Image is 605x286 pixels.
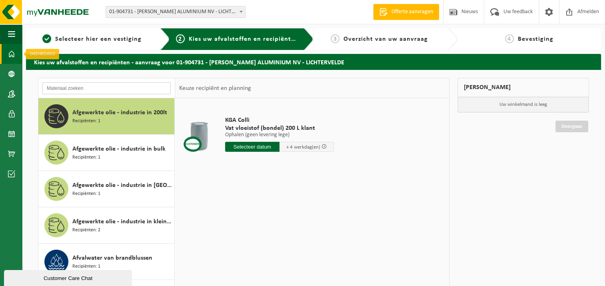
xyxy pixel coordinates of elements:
[38,171,175,207] button: Afgewerkte olie - industrie in [GEOGRAPHIC_DATA] Recipiënten: 1
[106,6,245,18] span: 01-904731 - REMI CLAEYS ALUMINIUM NV - LICHTERVELDE
[55,36,142,42] span: Selecteer hier een vestiging
[72,108,167,117] span: Afgewerkte olie - industrie in 200lt
[343,36,428,42] span: Overzicht van uw aanvraag
[225,132,334,138] p: Ophalen (geen levering lege)
[72,263,100,270] span: Recipiënten: 1
[72,154,100,161] span: Recipiënten: 1
[72,226,100,234] span: Recipiënten: 2
[42,82,171,94] input: Materiaal zoeken
[225,116,334,124] span: KGA Colli
[175,78,255,98] div: Keuze recipiënt en planning
[26,54,601,70] h2: Kies uw afvalstoffen en recipiënten - aanvraag voor 01-904731 - [PERSON_NAME] ALUMINIUM NV - LICH...
[555,121,588,132] a: Doorgaan
[72,144,166,154] span: Afgewerkte olie - industrie in bulk
[518,36,553,42] span: Bevestiging
[72,217,172,226] span: Afgewerkte olie - industrie in kleinverpakking
[30,34,154,44] a: 1Selecteer hier een vestiging
[189,36,299,42] span: Kies uw afvalstoffen en recipiënten
[38,135,175,171] button: Afgewerkte olie - industrie in bulk Recipiënten: 1
[106,6,246,18] span: 01-904731 - REMI CLAEYS ALUMINIUM NV - LICHTERVELDE
[38,207,175,244] button: Afgewerkte olie - industrie in kleinverpakking Recipiënten: 2
[331,34,339,43] span: 3
[225,124,334,132] span: Vat vloeistof (bondel) 200 L klant
[38,98,175,135] button: Afgewerkte olie - industrie in 200lt Recipiënten: 1
[286,145,320,150] span: + 4 werkdag(en)
[72,181,172,190] span: Afgewerkte olie - industrie in [GEOGRAPHIC_DATA]
[225,142,280,152] input: Selecteer datum
[505,34,514,43] span: 4
[4,268,134,286] iframe: chat widget
[373,4,439,20] a: Offerte aanvragen
[72,117,100,125] span: Recipiënten: 1
[176,34,185,43] span: 2
[72,190,100,198] span: Recipiënten: 1
[457,78,589,97] div: [PERSON_NAME]
[458,97,589,112] p: Uw winkelmand is leeg
[38,244,175,280] button: Afvalwater van brandblussen Recipiënten: 1
[72,253,152,263] span: Afvalwater van brandblussen
[42,34,51,43] span: 1
[389,8,435,16] span: Offerte aanvragen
